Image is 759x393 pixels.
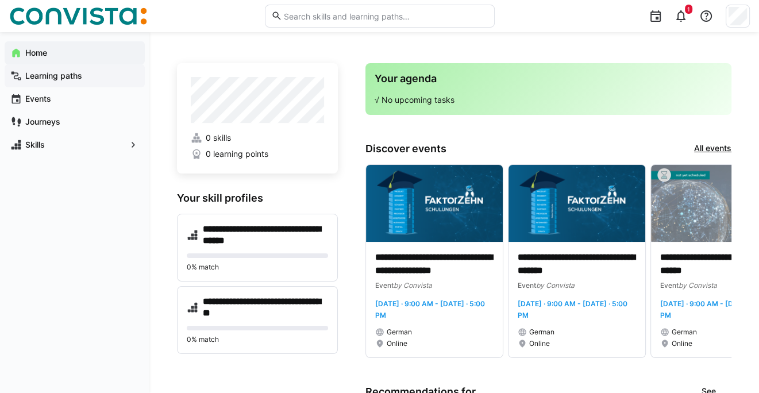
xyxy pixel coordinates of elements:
[518,299,627,319] span: [DATE] · 9:00 AM - [DATE] · 5:00 PM
[191,132,324,144] a: 0 skills
[518,281,536,290] span: Event
[672,339,692,348] span: Online
[529,327,554,337] span: German
[206,148,268,160] span: 0 learning points
[387,327,412,337] span: German
[187,335,328,344] p: 0% match
[177,192,338,205] h3: Your skill profiles
[375,72,722,85] h3: Your agenda
[687,6,690,13] span: 1
[365,142,446,155] h3: Discover events
[375,94,722,106] p: √ No upcoming tasks
[529,339,550,348] span: Online
[508,165,645,242] img: image
[672,327,697,337] span: German
[187,263,328,272] p: 0% match
[660,281,679,290] span: Event
[375,281,394,290] span: Event
[366,165,503,242] img: image
[679,281,717,290] span: by Convista
[375,299,485,319] span: [DATE] · 9:00 AM - [DATE] · 5:00 PM
[536,281,575,290] span: by Convista
[394,281,432,290] span: by Convista
[387,339,407,348] span: Online
[694,142,731,155] a: All events
[206,132,231,144] span: 0 skills
[282,11,488,21] input: Search skills and learning paths…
